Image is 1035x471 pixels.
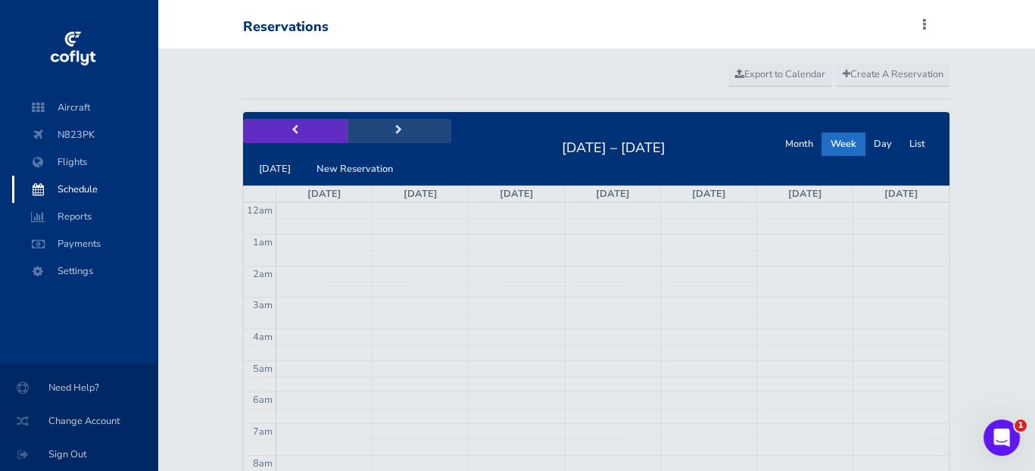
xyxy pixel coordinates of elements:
span: Create A Reservation [843,67,943,81]
button: Week [821,133,865,156]
span: Settings [27,257,142,285]
h2: [DATE] – [DATE] [553,136,675,157]
span: 1 [1015,420,1027,432]
a: [DATE] [307,187,341,201]
span: 8am [253,457,273,470]
span: 2am [253,267,273,281]
button: [DATE] [250,158,300,181]
span: Change Account [18,407,139,435]
span: Payments [27,230,142,257]
a: [DATE] [788,187,822,201]
span: Need Help? [18,374,139,401]
span: Export to Calendar [735,67,825,81]
span: 3am [253,298,273,312]
span: Schedule [27,176,142,203]
a: [DATE] [884,187,918,201]
img: coflyt logo [48,27,98,72]
a: [DATE] [500,187,534,201]
button: Day [865,133,901,156]
span: Aircraft [27,94,142,121]
span: Flights [27,148,142,176]
a: [DATE] [404,187,438,201]
span: 12am [247,204,273,217]
a: [DATE] [596,187,630,201]
a: [DATE] [692,187,726,201]
button: next [347,119,451,142]
span: 5am [253,362,273,376]
span: 1am [253,235,273,249]
span: 6am [253,393,273,407]
span: Sign Out [18,441,139,468]
span: Reports [27,203,142,230]
a: Export to Calendar [728,64,832,86]
button: prev [243,119,348,142]
iframe: Intercom live chat [984,420,1020,456]
button: List [900,133,934,156]
span: 4am [253,330,273,344]
span: 7am [253,425,273,438]
a: Create A Reservation [836,64,950,86]
div: Reservations [243,19,329,36]
button: Month [776,133,822,156]
button: New Reservation [307,158,402,181]
span: N823PK [27,121,142,148]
